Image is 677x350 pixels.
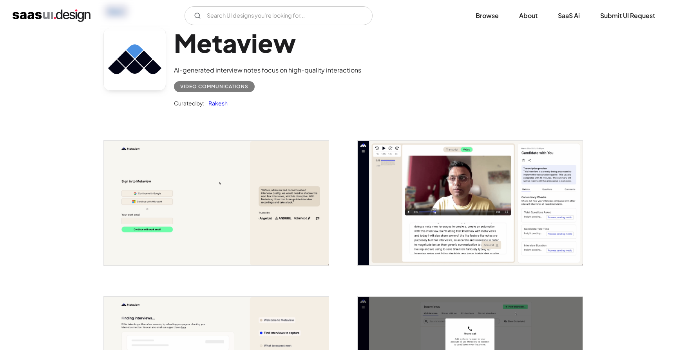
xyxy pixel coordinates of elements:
[358,141,583,265] img: 641ea575a274e5ba0e2e8a79_metaview%20-%20Main%20Inteview%20Screen.png
[174,28,361,58] h1: Metaview
[185,6,373,25] form: Email Form
[104,141,329,265] a: open lightbox
[548,7,589,24] a: SaaS Ai
[205,98,228,108] a: Rakesh
[510,7,547,24] a: About
[174,65,361,75] div: AI-generated interview notes focus on high-quality interactions
[104,141,329,265] img: 641ea575e5406cfae1a4e25e_metaview%20-%20Sign%20In.png
[591,7,664,24] a: Submit UI Request
[174,98,205,108] div: Curated by:
[185,6,373,25] input: Search UI designs you're looking for...
[358,141,583,265] a: open lightbox
[466,7,508,24] a: Browse
[13,9,91,22] a: home
[180,82,248,91] div: Video Communications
